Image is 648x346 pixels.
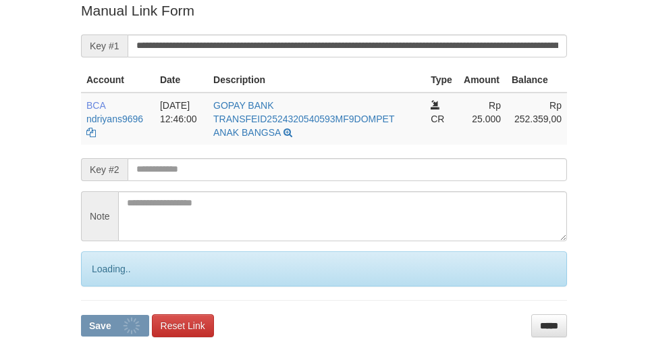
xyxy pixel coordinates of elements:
a: ndriyans9696 [86,114,143,124]
a: Copy ndriyans9696 to clipboard [86,127,96,138]
span: Note [81,191,118,241]
button: Save [81,315,149,337]
span: Key #1 [81,34,128,57]
td: Rp 252.359,00 [506,93,567,145]
td: Rp 25.000 [458,93,506,145]
p: Manual Link Form [81,1,567,20]
span: Key #2 [81,158,128,181]
th: Amount [458,68,506,93]
div: Loading.. [81,251,567,287]
td: [DATE] 12:46:00 [155,93,208,145]
span: BCA [86,100,105,111]
th: Date [155,68,208,93]
th: Balance [506,68,567,93]
span: CR [431,114,444,124]
span: Reset Link [161,320,205,331]
a: GOPAY BANK TRANSFEID2524320540593MF9DOMPET ANAK BANGSA [213,100,394,138]
th: Description [208,68,425,93]
th: Account [81,68,155,93]
a: Reset Link [152,314,214,337]
span: Save [89,320,111,331]
th: Type [425,68,458,93]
